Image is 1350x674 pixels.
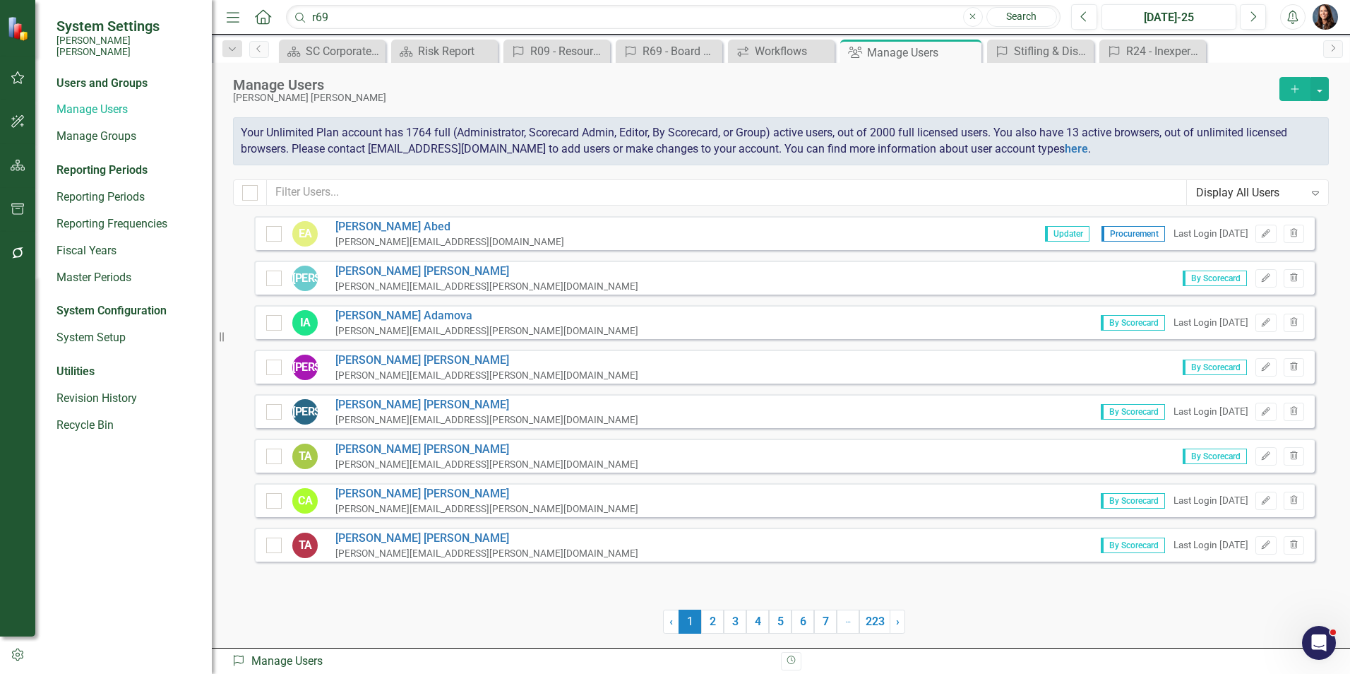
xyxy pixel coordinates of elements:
a: 5 [769,610,792,634]
a: Fiscal Years [56,243,198,259]
a: 6 [792,610,814,634]
div: Last Login [DATE] [1173,405,1248,418]
a: System Setup [56,330,198,346]
span: By Scorecard [1101,404,1165,420]
a: Master Periods [56,270,198,286]
div: TA [292,444,318,469]
div: CA [292,488,318,514]
div: Display All Users [1196,184,1304,201]
a: [PERSON_NAME] [PERSON_NAME] [335,531,638,547]
div: Manage Users [232,654,770,670]
div: R69 - Board and executive leadership stability [643,42,719,60]
a: [PERSON_NAME] [PERSON_NAME] [335,486,638,502]
a: R69 - Board and executive leadership stability [619,42,719,60]
a: 3 [724,610,746,634]
div: System Configuration [56,303,198,319]
div: Last Login [DATE] [1173,538,1248,552]
span: System Settings [56,18,198,35]
span: By Scorecard [1101,493,1165,509]
div: EA [292,221,318,247]
div: [PERSON_NAME] [292,355,318,380]
div: Manage Users [867,44,978,61]
a: 223 [859,610,890,634]
div: [PERSON_NAME] [292,266,318,291]
div: [PERSON_NAME][EMAIL_ADDRESS][PERSON_NAME][DOMAIN_NAME] [335,324,638,338]
a: [PERSON_NAME] Adamova [335,308,638,324]
a: 2 [701,610,724,634]
div: Utilities [56,364,198,380]
a: Workflows [731,42,831,60]
a: Manage Users [56,102,198,118]
div: [PERSON_NAME][EMAIL_ADDRESS][PERSON_NAME][DOMAIN_NAME] [335,502,638,516]
span: By Scorecard [1101,538,1165,553]
a: [PERSON_NAME] [PERSON_NAME] [335,353,638,369]
div: Users and Groups [56,76,198,92]
small: [PERSON_NAME] [PERSON_NAME] [56,35,198,58]
span: Your Unlimited Plan account has 1764 full (Administrator, Scorecard Admin, Editor, By Scorecard, ... [241,126,1287,155]
a: [PERSON_NAME] [PERSON_NAME] [335,442,638,458]
a: R09 - Resource planning change. [507,42,607,60]
a: Search [986,7,1057,27]
div: [PERSON_NAME][EMAIL_ADDRESS][PERSON_NAME][DOMAIN_NAME] [335,413,638,427]
div: [PERSON_NAME][EMAIL_ADDRESS][PERSON_NAME][DOMAIN_NAME] [335,547,638,560]
div: TA [292,533,318,558]
a: [PERSON_NAME] [PERSON_NAME] [335,264,638,280]
div: [PERSON_NAME][EMAIL_ADDRESS][PERSON_NAME][DOMAIN_NAME] [335,369,638,382]
div: [DATE]-25 [1106,9,1231,26]
div: R24 - Inexperienced/Insufficient Workforce [1126,42,1202,60]
span: ‹ [669,615,673,628]
img: ClearPoint Strategy [7,16,32,41]
a: R24 - Inexperienced/Insufficient Workforce [1103,42,1202,60]
div: [PERSON_NAME][EMAIL_ADDRESS][PERSON_NAME][DOMAIN_NAME] [335,280,638,293]
a: Recycle Bin [56,418,198,434]
a: Reporting Frequencies [56,216,198,232]
div: Last Login [DATE] [1173,494,1248,507]
a: here [1065,142,1088,155]
a: Manage Groups [56,129,198,145]
div: Stifling & Disengaged Workplace Culture [1014,42,1090,60]
div: IA [292,310,318,336]
span: By Scorecard [1183,449,1247,464]
span: › [896,615,900,628]
div: [PERSON_NAME][EMAIL_ADDRESS][PERSON_NAME][DOMAIN_NAME] [335,458,638,471]
div: [PERSON_NAME][EMAIL_ADDRESS][DOMAIN_NAME] [335,235,564,249]
div: Last Login [DATE] [1173,227,1248,240]
input: Search ClearPoint... [286,5,1061,30]
span: Procurement [1101,226,1165,242]
div: R09 - Resource planning change. [530,42,607,60]
button: [DATE]-25 [1101,4,1236,30]
div: [PERSON_NAME] [292,399,318,425]
a: [PERSON_NAME] [PERSON_NAME] [335,397,638,413]
div: Last Login [DATE] [1173,316,1248,329]
span: By Scorecard [1101,315,1165,331]
a: Reporting Periods [56,189,198,206]
a: SC Corporate - Welcome to ClearPoint [282,42,382,60]
span: Updater [1045,226,1089,242]
a: [PERSON_NAME] Abed [335,219,564,235]
input: Filter Users... [266,179,1187,206]
div: SC Corporate - Welcome to ClearPoint [306,42,382,60]
iframe: Intercom live chat [1302,626,1336,660]
span: By Scorecard [1183,271,1247,286]
span: By Scorecard [1183,360,1247,375]
a: 4 [746,610,769,634]
div: [PERSON_NAME] [PERSON_NAME] [233,93,1272,103]
a: Stifling & Disengaged Workplace Culture [991,42,1090,60]
div: Workflows [755,42,831,60]
span: 1 [679,610,701,634]
a: Revision History [56,391,198,407]
img: Tami Griswold [1313,4,1338,30]
div: Risk Report [418,42,494,60]
div: Reporting Periods [56,162,198,179]
div: Manage Users [233,77,1272,93]
a: Risk Report [395,42,494,60]
a: 7 [814,610,837,634]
